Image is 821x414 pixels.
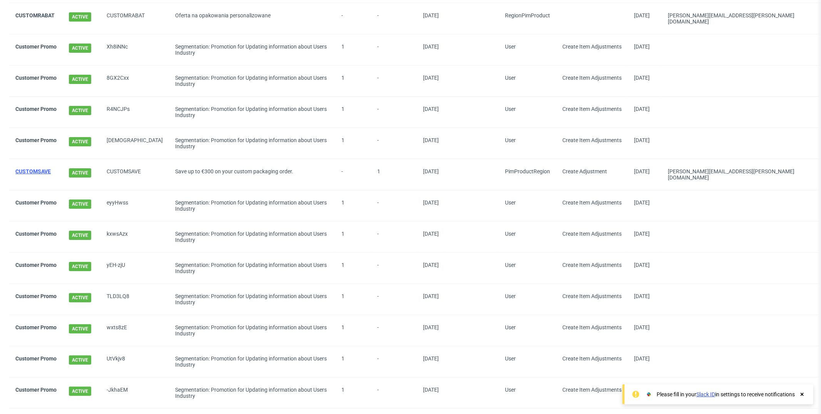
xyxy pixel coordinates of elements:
[505,324,516,330] span: User
[505,262,516,268] span: User
[341,12,365,25] span: -
[341,293,344,299] span: 1
[505,44,516,50] span: User
[634,355,650,362] span: [DATE]
[15,75,57,81] a: Customer Promo
[423,324,439,330] span: [DATE]
[377,12,411,25] span: -
[175,12,329,18] div: Oferta na opakowania personalizowane
[377,75,411,87] span: -
[562,199,622,206] span: Create Item Adjustments
[423,75,439,81] span: [DATE]
[562,355,622,362] span: Create Item Adjustments
[505,137,516,143] span: User
[423,44,439,50] span: [DATE]
[15,262,57,268] a: Customer Promo
[175,231,329,243] div: Segmentation: Promotion for Updating information about Users Industry
[69,106,91,115] span: ACTIVE
[423,293,439,299] span: [DATE]
[15,44,57,50] a: Customer Promo
[341,199,344,206] span: 1
[69,199,91,209] span: ACTIVE
[107,324,163,337] span: wxts8zE
[377,168,380,174] span: 1
[562,75,622,81] span: Create Item Adjustments
[377,231,411,243] span: -
[175,137,329,149] div: Segmentation: Promotion for Updating information about Users Industry
[15,387,57,393] a: Customer Promo
[69,137,91,146] span: ACTIVE
[634,106,650,112] span: [DATE]
[107,355,163,368] span: UtVkjv8
[562,137,622,143] span: Create Item Adjustments
[175,106,329,118] div: Segmentation: Promotion for Updating information about Users Industry
[15,293,57,299] a: Customer Promo
[423,262,439,268] span: [DATE]
[505,355,516,362] span: User
[341,137,344,143] span: 1
[562,262,622,268] span: Create Item Adjustments
[634,231,650,237] span: [DATE]
[377,262,411,274] span: -
[423,199,439,206] span: [DATE]
[377,324,411,337] span: -
[341,355,344,362] span: 1
[634,199,650,206] span: [DATE]
[505,168,550,174] span: PimProduct Region
[107,168,163,181] span: CUSTOMSAVE
[423,387,439,393] span: [DATE]
[423,168,439,174] span: [DATE]
[645,391,653,398] img: Slack
[107,44,163,56] span: Xh8iNNc
[562,106,622,112] span: Create Item Adjustments
[69,75,91,84] span: ACTIVE
[341,324,344,330] span: 1
[175,199,329,212] div: Segmentation: Promotion for Updating information about Users Industry
[69,324,91,334] span: ACTIVE
[377,293,411,305] span: -
[15,106,57,112] a: Customer Promo
[634,293,650,299] span: [DATE]
[377,137,411,149] span: -
[341,75,344,81] span: 1
[562,387,622,393] span: Create Item Adjustments
[107,137,163,149] span: [DEMOGRAPHIC_DATA]
[69,387,91,396] span: ACTIVE
[341,231,344,237] span: 1
[107,293,163,305] span: TLD3LQ8
[341,262,344,268] span: 1
[175,387,329,399] div: Segmentation: Promotion for Updating information about Users Industry
[15,199,57,206] a: Customer Promo
[377,44,411,56] span: -
[107,231,163,243] span: kxwsAzx
[341,168,365,181] span: -
[175,293,329,305] div: Segmentation: Promotion for Updating information about Users Industry
[657,391,795,398] div: Please fill in your in settings to receive notifications
[377,106,411,118] span: -
[634,12,650,18] span: [DATE]
[505,293,516,299] span: User
[107,199,163,212] span: eyyHwss
[505,75,516,81] span: User
[423,12,439,18] span: [DATE]
[505,199,516,206] span: User
[505,387,516,393] span: User
[634,75,650,81] span: [DATE]
[15,231,57,237] a: Customer Promo
[562,293,622,299] span: Create Item Adjustments
[423,137,439,143] span: [DATE]
[634,324,650,330] span: [DATE]
[69,44,91,53] span: ACTIVE
[634,137,650,143] span: [DATE]
[69,12,91,22] span: ACTIVE
[107,75,163,87] span: 8GX2Cxx
[69,262,91,271] span: ACTIVE
[562,231,622,237] span: Create Item Adjustments
[69,293,91,302] span: ACTIVE
[15,324,57,330] a: Customer Promo
[341,106,344,112] span: 1
[377,387,411,399] span: -
[562,44,622,50] span: Create Item Adjustments
[175,262,329,274] div: Segmentation: Promotion for Updating information about Users Industry
[505,231,516,237] span: User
